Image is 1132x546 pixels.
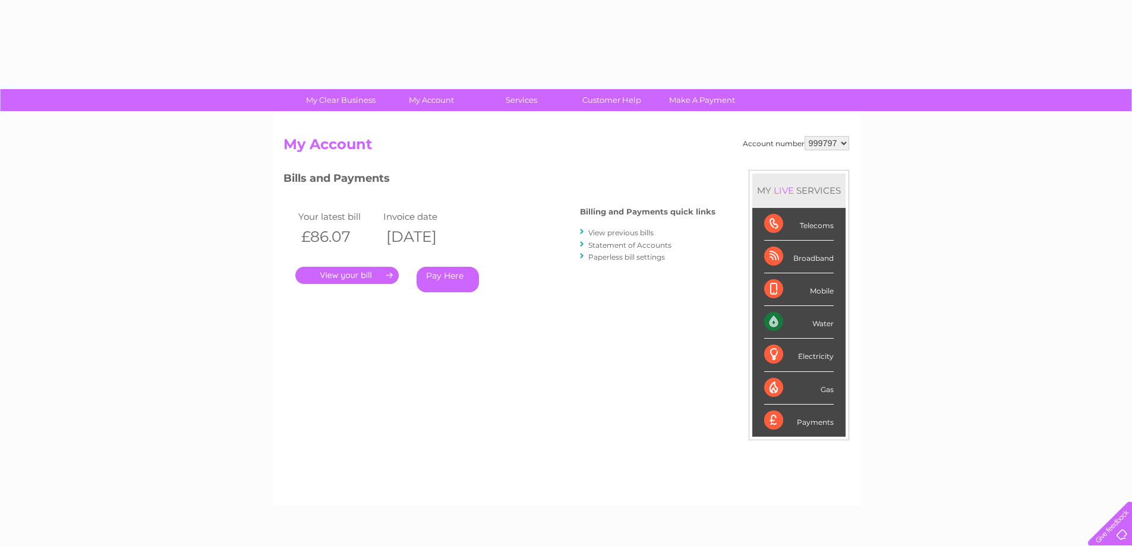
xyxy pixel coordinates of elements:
h4: Billing and Payments quick links [580,207,715,216]
div: Electricity [764,339,834,371]
div: Account number [743,136,849,150]
div: MY SERVICES [752,173,846,207]
th: £86.07 [295,225,381,249]
a: Make A Payment [653,89,751,111]
td: Invoice date [380,209,466,225]
div: LIVE [771,185,796,196]
a: Customer Help [563,89,661,111]
a: . [295,267,399,284]
a: Services [472,89,570,111]
h2: My Account [283,136,849,159]
a: My Clear Business [292,89,390,111]
div: Broadband [764,241,834,273]
div: Gas [764,372,834,405]
a: Statement of Accounts [588,241,671,250]
td: Your latest bill [295,209,381,225]
div: Water [764,306,834,339]
a: Pay Here [417,267,479,292]
div: Payments [764,405,834,437]
div: Mobile [764,273,834,306]
a: View previous bills [588,228,654,237]
div: Telecoms [764,208,834,241]
th: [DATE] [380,225,466,249]
a: My Account [382,89,480,111]
a: Paperless bill settings [588,253,665,261]
h3: Bills and Payments [283,170,715,191]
